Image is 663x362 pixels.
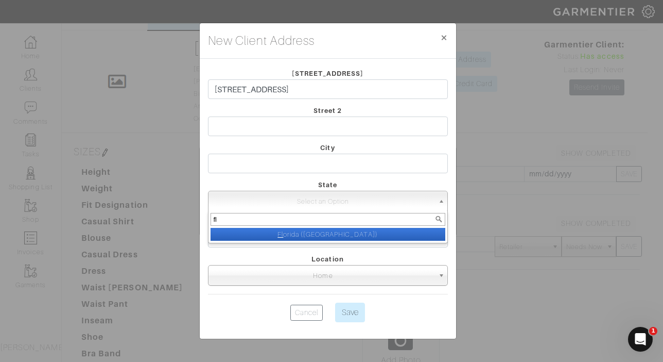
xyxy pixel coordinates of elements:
[628,327,653,352] iframe: Intercom live chat
[320,144,335,152] span: City
[311,255,343,263] span: Location
[211,228,445,241] li: orida ([GEOGRAPHIC_DATA])
[213,266,434,286] span: Home
[649,327,657,335] span: 1
[440,30,448,44] span: ×
[335,303,365,322] input: Save
[208,31,315,50] h4: New Client Address
[318,181,337,189] span: State
[290,305,323,321] a: Cancel
[277,231,283,238] em: Fl
[313,107,342,114] span: Street 2
[292,70,364,77] span: [STREET_ADDRESS]
[213,191,434,212] span: Select an Option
